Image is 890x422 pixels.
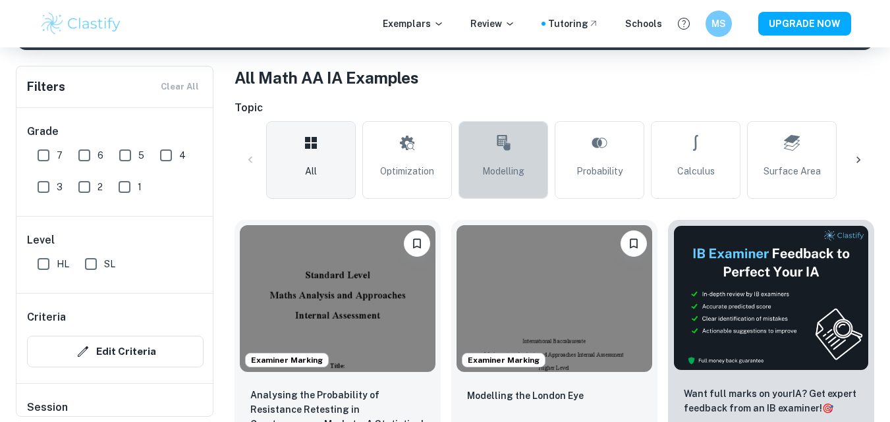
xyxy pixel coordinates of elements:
[138,148,144,163] span: 5
[235,66,874,90] h1: All Math AA IA Examples
[27,232,204,248] h6: Level
[40,11,123,37] img: Clastify logo
[625,16,662,31] a: Schools
[97,148,103,163] span: 6
[240,225,435,372] img: Math AA IA example thumbnail: Analysing the Probability of Resistance
[27,78,65,96] h6: Filters
[104,257,115,271] span: SL
[684,386,858,415] p: Want full marks on your IA ? Get expert feedback from an IB examiner!
[27,124,204,140] h6: Grade
[27,309,66,325] h6: Criteria
[457,225,652,372] img: Math AA IA example thumbnail: Modelling the London Eye
[467,388,584,403] p: Modelling the London Eye
[482,164,524,178] span: Modelling
[673,225,869,371] img: Thumbnail
[470,16,515,31] p: Review
[235,100,874,116] h6: Topic
[305,164,317,178] span: All
[380,164,434,178] span: Optimization
[383,16,444,31] p: Exemplars
[548,16,599,31] a: Tutoring
[758,12,851,36] button: UPGRADE NOW
[462,354,545,366] span: Examiner Marking
[677,164,715,178] span: Calculus
[764,164,821,178] span: Surface Area
[706,11,732,37] button: MS
[138,180,142,194] span: 1
[246,354,328,366] span: Examiner Marking
[97,180,103,194] span: 2
[621,230,647,257] button: Bookmark
[57,257,69,271] span: HL
[711,16,726,31] h6: MS
[57,180,63,194] span: 3
[822,403,833,413] span: 🎯
[576,164,623,178] span: Probability
[27,336,204,367] button: Edit Criteria
[673,13,695,35] button: Help and Feedback
[179,148,186,163] span: 4
[57,148,63,163] span: 7
[404,230,430,257] button: Bookmark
